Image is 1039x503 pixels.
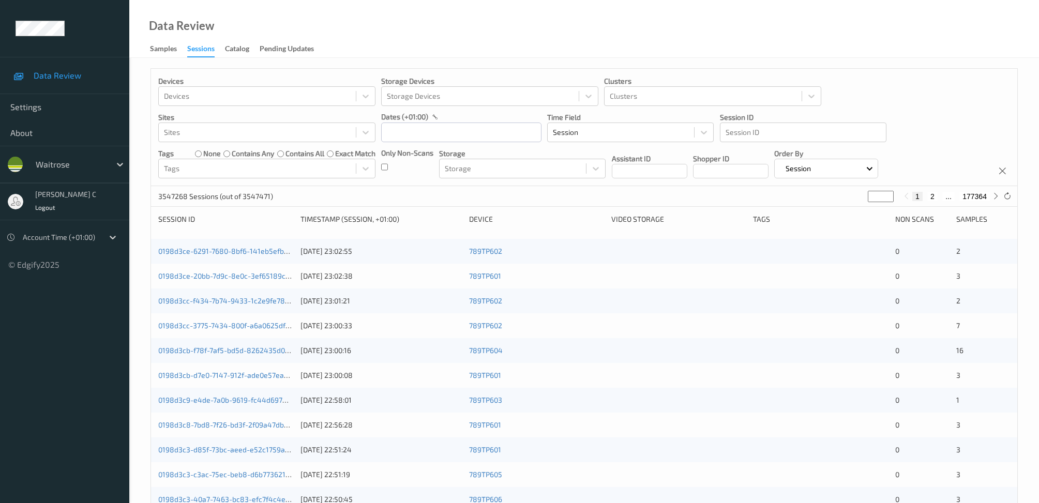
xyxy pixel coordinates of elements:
span: 16 [956,346,963,355]
span: 3 [956,470,960,479]
div: Timestamp (Session, +01:00) [300,214,462,224]
span: 0 [895,395,899,404]
a: 789TP605 [469,470,502,479]
a: 789TP603 [469,395,502,404]
p: dates (+01:00) [381,112,428,122]
a: 0198d3cb-d7e0-7147-912f-ade0e57eacf8 [158,371,295,379]
span: 2 [956,296,960,305]
div: Data Review [149,21,214,31]
a: 0198d3c9-e4de-7a0b-9619-fc44d69747d4 [158,395,299,404]
div: [DATE] 22:58:01 [300,395,462,405]
div: [DATE] 22:51:24 [300,445,462,455]
p: Only Non-Scans [381,148,433,158]
div: Samples [150,43,177,56]
span: 0 [895,321,899,330]
p: Session [782,163,815,174]
p: Session ID [720,112,886,123]
span: 0 [895,445,899,454]
span: 1 [956,395,959,404]
a: 789TP602 [469,296,502,305]
span: 0 [895,470,899,479]
div: Samples [956,214,1010,224]
div: Video Storage [611,214,746,224]
span: 0 [895,271,899,280]
p: Order By [774,148,878,159]
a: 0198d3c3-c3ac-75ec-beb8-d6b773621caf [158,470,296,479]
p: Storage Devices [381,76,598,86]
p: Tags [158,148,174,159]
button: 177364 [959,192,990,201]
span: 0 [895,296,899,305]
a: 789TP601 [469,445,501,454]
a: 0198d3ce-20bb-7d9c-8e0c-3ef65189c3f2 [158,271,296,280]
span: 2 [956,247,960,255]
span: 3 [956,445,960,454]
div: Session ID [158,214,293,224]
div: [DATE] 23:00:16 [300,345,462,356]
p: Storage [439,148,606,159]
a: Samples [150,42,187,56]
a: 789TP601 [469,420,501,429]
p: Devices [158,76,375,86]
div: Sessions [187,43,215,57]
div: Non Scans [895,214,949,224]
p: Time Field [547,112,714,123]
a: 789TP601 [469,371,501,379]
span: 0 [895,346,899,355]
div: [DATE] 22:56:28 [300,420,462,430]
p: Shopper ID [693,154,769,164]
label: none [203,148,221,159]
a: 0198d3ce-6291-7680-8bf6-141eb5efbe95 [158,247,296,255]
label: contains any [232,148,274,159]
a: 0198d3cc-3775-7434-800f-a6a0625df51a [158,321,297,330]
div: Catalog [225,43,249,56]
div: [DATE] 22:51:19 [300,469,462,480]
span: 0 [895,371,899,379]
div: [DATE] 23:02:38 [300,271,462,281]
div: Pending Updates [260,43,314,56]
span: 3 [956,420,960,429]
div: Tags [753,214,888,224]
a: 789TP602 [469,247,502,255]
a: 789TP602 [469,321,502,330]
span: 7 [956,321,960,330]
a: 0198d3c8-7bd8-7f26-bd3f-2f09a47db45c [158,420,296,429]
p: 3547268 Sessions (out of 3547471) [158,191,273,202]
a: 0198d3c3-d85f-73bc-aeed-e52c1759a85e [158,445,298,454]
a: 789TP604 [469,346,503,355]
div: [DATE] 23:02:55 [300,246,462,256]
a: Pending Updates [260,42,324,56]
label: exact match [335,148,375,159]
p: Assistant ID [612,154,687,164]
p: Clusters [604,76,821,86]
div: [DATE] 23:01:21 [300,296,462,306]
p: Sites [158,112,375,123]
span: 0 [895,420,899,429]
label: contains all [285,148,324,159]
button: 1 [912,192,923,201]
div: [DATE] 23:00:08 [300,370,462,380]
span: 3 [956,371,960,379]
div: [DATE] 23:00:33 [300,321,462,331]
span: 3 [956,271,960,280]
a: 0198d3cb-f78f-7af5-bd5d-8262435d0d88 [158,346,298,355]
a: 0198d3cc-f434-7b74-9433-1c2e9fe78a51 [158,296,296,305]
a: Sessions [187,42,225,57]
span: 0 [895,247,899,255]
a: 789TP601 [469,271,501,280]
button: ... [942,192,955,201]
button: 2 [927,192,938,201]
div: Device [469,214,604,224]
a: Catalog [225,42,260,56]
